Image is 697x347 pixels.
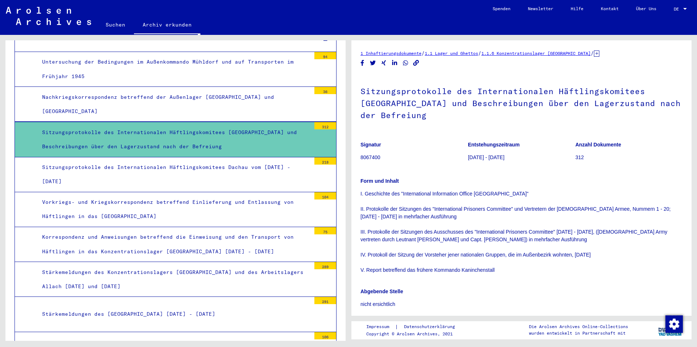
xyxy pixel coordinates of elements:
p: Die Arolsen Archives Online-Collections [529,323,628,330]
div: Stärkemeldungen des Konzentrationslagers [GEOGRAPHIC_DATA] und des Arbeitslagers Allach [DATE] un... [37,265,311,294]
button: Share on LinkedIn [391,58,399,68]
p: [DATE] - [DATE] [468,154,575,161]
img: yv_logo.png [657,321,684,339]
a: 1.1.6 Konzentrationslager [GEOGRAPHIC_DATA] [481,51,591,56]
div: 104 [314,192,336,199]
div: Sitzungsprotokolle des Internationalen Häftlingskomitees [GEOGRAPHIC_DATA] und Beschreibungen übe... [37,125,311,154]
span: / [421,50,425,56]
h1: Sitzungsprotokolle des Internationalen Häftlingskomitees [GEOGRAPHIC_DATA] und Beschreibungen übe... [360,74,682,130]
img: Arolsen_neg.svg [6,7,91,25]
div: 75 [314,227,336,234]
button: Share on Twitter [369,58,377,68]
p: nicht ersichtlich [360,300,682,308]
a: Suchen [97,16,134,33]
p: 8067400 [360,154,468,161]
b: Anzahl Dokumente [575,142,621,148]
div: 106 [314,332,336,339]
p: I. Geschichte des "International Information Office [GEOGRAPHIC_DATA]" II. Protokolle der Sitzung... [360,190,682,274]
b: Abgebende Stelle [360,289,403,294]
span: DE [674,7,682,12]
b: Entstehungszeitraum [468,142,519,148]
div: Untersuchung der Bedingungen im Außenkommando Mühldorf und auf Transporten im Frühjahr 1945 [37,55,311,83]
div: | [366,323,464,331]
div: 289 [314,262,336,269]
a: Datenschutzerklärung [398,323,464,331]
button: Share on Xing [380,58,388,68]
a: 1.1 Lager und Ghettos [425,51,478,56]
a: 1 Inhaftierungsdokumente [360,51,421,56]
div: Nachkriegskorrespondenz betreffend der Außenlager [GEOGRAPHIC_DATA] und [GEOGRAPHIC_DATA] [37,90,311,118]
b: Form und Inhalt [360,178,399,184]
div: 312 [314,122,336,129]
div: 291 [314,297,336,304]
p: wurden entwickelt in Partnerschaft mit [529,330,628,336]
b: Signatur [360,142,381,148]
button: Share on Facebook [359,58,366,68]
span: / [591,50,594,56]
div: 36 [314,87,336,94]
div: Korrespondenz und Anweisungen betreffend die Einweisung und den Transport von Häftlingen in das K... [37,230,311,258]
a: Archiv erkunden [134,16,200,35]
img: Zustimmung ändern [665,315,683,333]
div: Sitzungsprotokolle des Internationalen Häftlingskomitees Dachau vom [DATE] - [DATE] [37,160,311,189]
div: Stärkemeldungen des [GEOGRAPHIC_DATA] [DATE] - [DATE] [37,307,311,321]
div: 94 [314,52,336,59]
a: Impressum [366,323,395,331]
span: / [478,50,481,56]
div: 218 [314,157,336,165]
div: Vorkriegs- und Kriegskorrespondenz betreffend Einlieferung und Entlassung von Häftlingen in das [... [37,195,311,223]
p: 312 [575,154,682,161]
button: Share on WhatsApp [402,58,409,68]
button: Copy link [412,58,420,68]
p: Copyright © Arolsen Archives, 2021 [366,331,464,337]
